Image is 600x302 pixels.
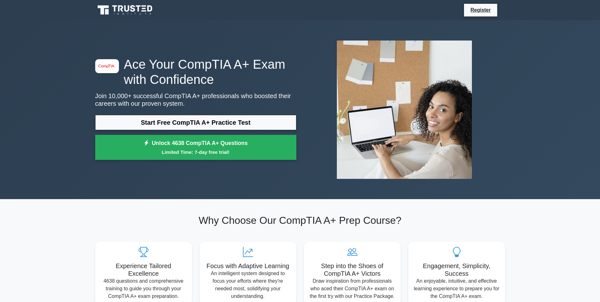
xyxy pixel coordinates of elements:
h1: Ace Your CompTIA A+ Exam with Confidence [95,57,296,87]
p: Draw inspiration from professionals who aced their CompTIA A+ exam on the first try with our Prac... [309,277,396,300]
p: An enjoyable, intuitive, and effective learning experience to prepare you for the CompTIA A+ exam. [413,277,500,300]
p: An intelligent system designed to focus your efforts where they're needed most, solidifying your ... [205,270,291,300]
a: Start Free CompTIA A+ Practice Test [95,115,296,130]
h5: Engagement, Simplicity, Success [413,262,500,277]
h5: Focus with Adaptive Learning [205,262,291,270]
h5: Experience Tailored Excellence [100,262,187,277]
h2: Why Choose Our CompTIA A+ Prep Course? [95,214,505,226]
small: Limited Time: 7-day free trial! [103,148,288,156]
p: 4638 questions and comprehensive training to guide you through your CompTIA A+ exam preparation. [100,277,187,300]
h5: Step into the Shoes of CompTIA A+ Victors [309,262,396,277]
a: Unlock 4638 CompTIA A+ QuestionsLimited Time: 7-day free trial! [95,135,296,160]
p: Join 10,000+ successful CompTIA A+ professionals who boosted their careers with our proven system. [95,92,296,107]
a: Register [467,6,494,14]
